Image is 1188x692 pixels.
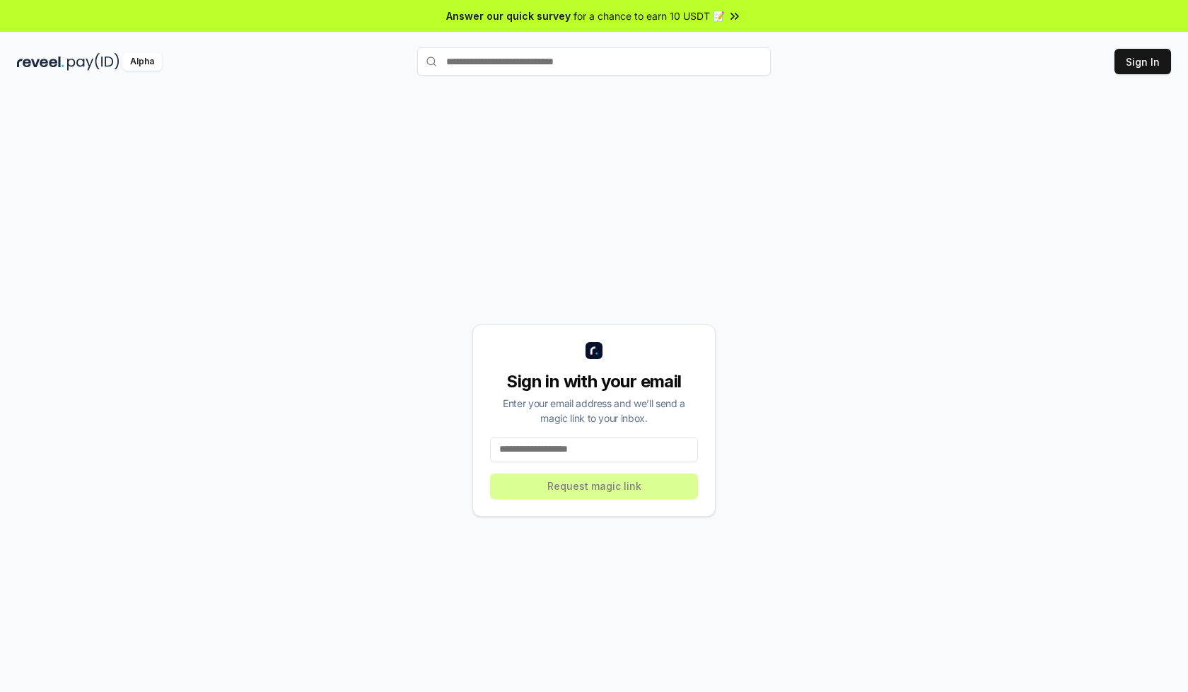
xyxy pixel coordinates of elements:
[1114,49,1171,74] button: Sign In
[490,396,698,426] div: Enter your email address and we’ll send a magic link to your inbox.
[586,342,602,359] img: logo_small
[122,53,162,71] div: Alpha
[490,370,698,393] div: Sign in with your email
[573,8,725,23] span: for a chance to earn 10 USDT 📝
[446,8,571,23] span: Answer our quick survey
[17,53,64,71] img: reveel_dark
[67,53,120,71] img: pay_id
